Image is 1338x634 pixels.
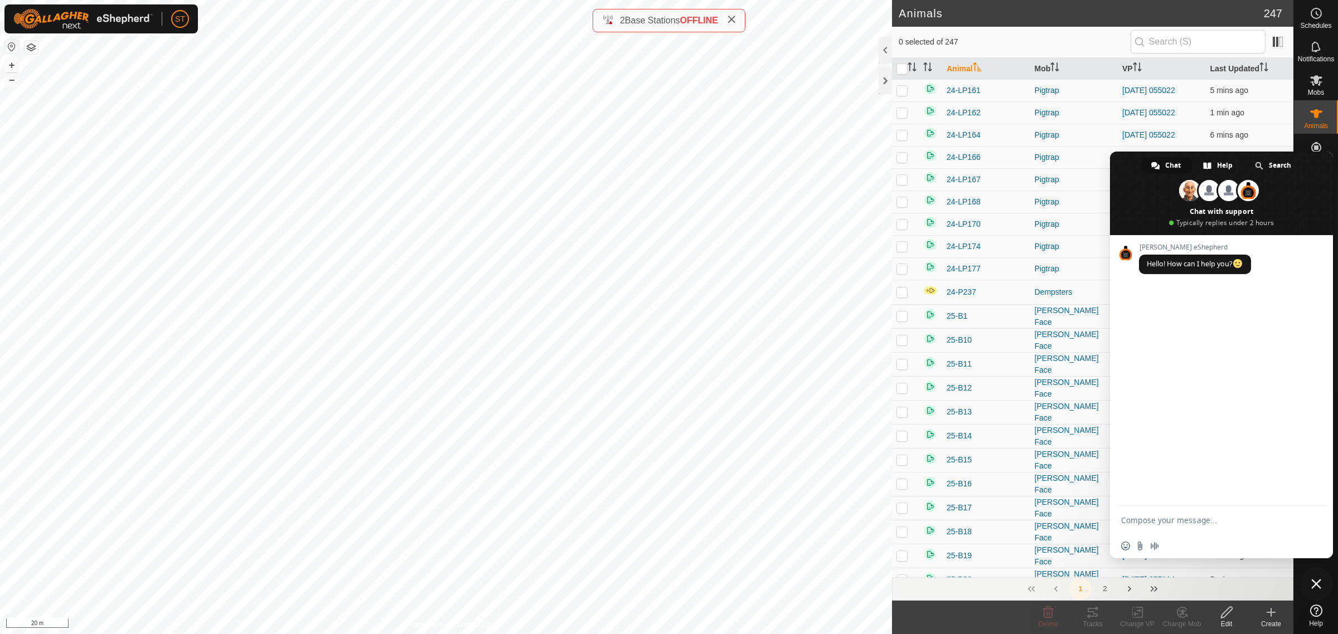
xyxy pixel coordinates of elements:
[923,500,937,513] img: returning on
[402,620,444,630] a: Privacy Policy
[175,13,185,25] span: ST
[1070,619,1115,629] div: Tracks
[1035,329,1114,352] div: [PERSON_NAME] Face
[1210,86,1248,95] span: 23 Sept 2025, 4:36 pm
[923,524,937,537] img: returning on
[923,428,937,441] img: returning on
[947,382,972,394] span: 25-B12
[1050,64,1059,73] p-sorticon: Activate to sort
[1245,157,1302,174] div: Search
[947,152,981,163] span: 24-LP166
[923,452,937,465] img: returning on
[923,64,932,73] p-sorticon: Activate to sort
[1094,578,1116,600] button: 2
[1118,58,1206,80] th: VP
[947,85,981,96] span: 24-LP161
[5,40,18,53] button: Reset Map
[1308,89,1324,96] span: Mobs
[1035,174,1114,186] div: Pigtrap
[923,476,937,489] img: returning on
[1269,157,1291,174] span: Search
[1204,619,1249,629] div: Edit
[1136,542,1145,550] span: Send a file
[1309,620,1323,627] span: Help
[680,16,718,25] span: OFFLINE
[923,286,938,295] img: In Progress
[1035,448,1114,472] div: [PERSON_NAME] Face
[625,16,680,25] span: Base Stations
[908,64,917,73] p-sorticon: Activate to sort
[1133,64,1142,73] p-sorticon: Activate to sort
[1035,496,1114,520] div: [PERSON_NAME] Face
[1304,123,1328,129] span: Animals
[947,454,972,466] span: 25-B15
[1122,108,1175,117] a: [DATE] 055022
[923,126,937,140] img: returning on
[1143,578,1165,600] button: Last Page
[947,574,972,586] span: 25-B20
[923,356,937,369] img: returning on
[1217,157,1233,174] span: Help
[923,380,937,393] img: returning on
[1069,578,1092,600] button: 1
[923,216,937,229] img: returning on
[1035,152,1114,163] div: Pigtrap
[1121,515,1297,525] textarea: Compose your message...
[1122,575,1175,584] a: [DATE] 055114
[1035,218,1114,230] div: Pigtrap
[947,218,981,230] span: 24-LP170
[947,286,976,298] span: 24-P237
[1035,544,1114,568] div: [PERSON_NAME] Face
[1300,22,1331,29] span: Schedules
[1121,542,1130,550] span: Insert an emoji
[947,263,981,275] span: 24-LP177
[973,64,982,73] p-sorticon: Activate to sort
[923,238,937,251] img: returning on
[947,526,972,538] span: 25-B18
[923,82,937,95] img: returning on
[1206,58,1294,80] th: Last Updated
[5,58,18,72] button: +
[1035,85,1114,96] div: Pigtrap
[1035,241,1114,252] div: Pigtrap
[1122,86,1175,95] a: [DATE] 055022
[1039,620,1058,628] span: Delete
[947,107,981,119] span: 24-LP162
[923,572,937,585] img: returning on
[899,7,1264,20] h2: Animals
[1035,568,1114,592] div: [PERSON_NAME] Face
[5,73,18,86] button: –
[1249,619,1293,629] div: Create
[25,41,38,54] button: Map Layers
[1160,619,1204,629] div: Change Mob
[1035,129,1114,141] div: Pigtrap
[1035,286,1114,298] div: Dempsters
[1035,425,1114,448] div: [PERSON_NAME] Face
[947,129,981,141] span: 24-LP164
[923,404,937,417] img: returning on
[923,548,937,561] img: returning on
[1298,56,1334,62] span: Notifications
[947,358,972,370] span: 25-B11
[1139,243,1251,251] span: [PERSON_NAME] eShepherd
[1165,157,1181,174] span: Chat
[923,193,937,207] img: returning on
[1035,377,1114,400] div: [PERSON_NAME] Face
[457,620,490,630] a: Contact Us
[1035,263,1114,275] div: Pigtrap
[1210,108,1244,117] span: 23 Sept 2025, 4:39 pm
[923,260,937,274] img: returning on
[923,149,937,162] img: returning on
[1300,567,1333,601] div: Close chat
[1035,305,1114,328] div: [PERSON_NAME] Face
[13,9,153,29] img: Gallagher Logo
[947,406,972,418] span: 25-B13
[1259,64,1268,73] p-sorticon: Activate to sort
[899,36,1131,48] span: 0 selected of 247
[947,334,972,346] span: 25-B10
[923,171,937,184] img: returning on
[947,174,981,186] span: 24-LP167
[1131,30,1266,53] input: Search (S)
[942,58,1030,80] th: Animal
[1122,130,1175,139] a: [DATE] 055022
